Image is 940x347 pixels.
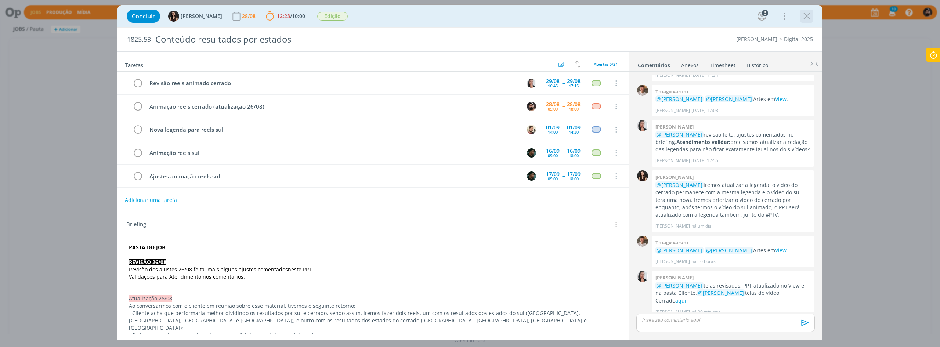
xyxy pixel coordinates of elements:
span: -- [562,80,564,86]
img: C [527,79,536,88]
p: - Cliente acha que performaria melhor dividindo os resultados por sul e cerrado, sendo assim, ire... [129,310,617,332]
span: -- [562,150,564,155]
p: [PERSON_NAME] [655,158,690,164]
a: [PERSON_NAME] [736,36,777,43]
a: View [775,95,787,102]
span: há 16 horas [691,258,716,265]
button: B [526,101,537,112]
span: @[PERSON_NAME] [706,247,752,254]
span: @[PERSON_NAME] [698,289,744,296]
p: [PERSON_NAME] [655,309,690,315]
span: @[PERSON_NAME] [657,282,702,289]
a: PASTA DO JOB [129,244,165,251]
span: [DATE] 11:34 [691,72,718,79]
div: 18:00 [569,177,579,181]
span: / [290,12,292,19]
p: [PERSON_NAME] [655,258,690,265]
img: I [637,170,648,181]
a: aqui [675,297,686,304]
img: K [527,171,536,181]
div: 28/08 [567,102,581,107]
img: C [637,120,648,131]
span: [DATE] 17:55 [691,158,718,164]
div: 09:00 [548,153,558,158]
span: 12:23 [277,12,290,19]
img: C [637,271,648,282]
button: 12:23/10:00 [264,10,307,22]
div: dialog [117,5,822,340]
div: 16:45 [548,84,558,88]
a: Comentários [637,58,670,69]
span: -- [562,104,564,109]
span: há um dia [691,223,712,229]
p: iremos atualizar a legenda, o vídeo do cerrado permanece com a mesma legenda e o vídeo do sul ter... [655,181,810,219]
div: 01/09 [546,125,560,130]
div: Nova legenda para reels sul [146,125,520,134]
p: ----------------------------------------------------------------------- [129,281,617,288]
div: 18:00 [569,107,579,111]
a: View [775,247,787,254]
div: 16/09 [546,148,560,153]
b: [PERSON_NAME] [655,274,694,281]
div: 09:00 [548,107,558,111]
button: K [526,147,537,158]
span: 1825.53 [127,36,151,44]
img: arrow-down-up.svg [575,61,581,68]
span: [DATE] 17:08 [691,107,718,114]
span: @[PERSON_NAME] [657,247,702,254]
div: 29/08 [546,79,560,84]
b: Thiago varoni [655,88,688,95]
div: Revisão reels animado cerrado [146,79,520,88]
a: Timesheet [709,58,736,69]
div: Conteúdo resultados por estados [152,30,524,48]
span: -- [562,173,564,178]
p: Ao conversarmos com o cliente em reunião sobre esse material, tivemos o seguinte retorno: [129,302,617,310]
span: Edição [317,12,348,21]
p: [PERSON_NAME] [655,72,690,79]
a: Digital 2025 [784,36,813,43]
p: telas revisadas, PPT atualizado no View e na pasta Cliente. telas do vídeo Cerrado . [655,282,810,304]
img: G [527,125,536,134]
p: - Podemos seguir o mesmo layout, somente dividir essas telas em dois reels; [129,332,617,339]
span: Tarefas [125,60,143,69]
img: I [168,11,179,22]
span: Abertas 5/21 [594,61,618,67]
span: @[PERSON_NAME] [657,131,702,138]
div: Animação reels cerrado (atualização 26/08) [146,102,520,111]
div: 29/08 [567,79,581,84]
span: Validações para Atendimento nos comentários. [129,273,245,280]
div: Anexos [681,62,699,69]
p: [PERSON_NAME] [655,107,690,114]
img: T [637,236,648,247]
div: 01/09 [567,125,581,130]
button: K [526,170,537,181]
span: @[PERSON_NAME] [657,181,702,188]
div: 6 [762,10,768,16]
div: 14:00 [548,130,558,134]
span: . [312,266,313,273]
a: Histórico [746,58,769,69]
button: G [526,124,537,135]
span: Revisão dos ajustes 26/08 feita, mais alguns ajustes comentados [129,266,288,273]
span: 10:00 [292,12,305,19]
p: [PERSON_NAME] [655,223,690,229]
div: 14:30 [569,130,579,134]
span: @[PERSON_NAME] [706,95,752,102]
span: Briefing [126,220,146,229]
p: revisão feita, ajustes comentados no briefing. precisamos atualizar a redação das legendas para n... [655,131,810,153]
img: K [527,148,536,158]
div: 17:15 [569,84,579,88]
span: Concluir [132,13,155,19]
div: 28/08 [242,14,257,19]
button: Adicionar uma tarefa [124,194,177,207]
div: 16/09 [567,148,581,153]
span: -- [562,127,564,132]
b: [PERSON_NAME] [655,174,694,180]
span: [PERSON_NAME] [181,14,222,19]
div: 17/09 [546,171,560,177]
img: T [637,85,648,96]
p: Artes em . [655,95,810,103]
button: Concluir [127,10,160,23]
img: B [527,102,536,111]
